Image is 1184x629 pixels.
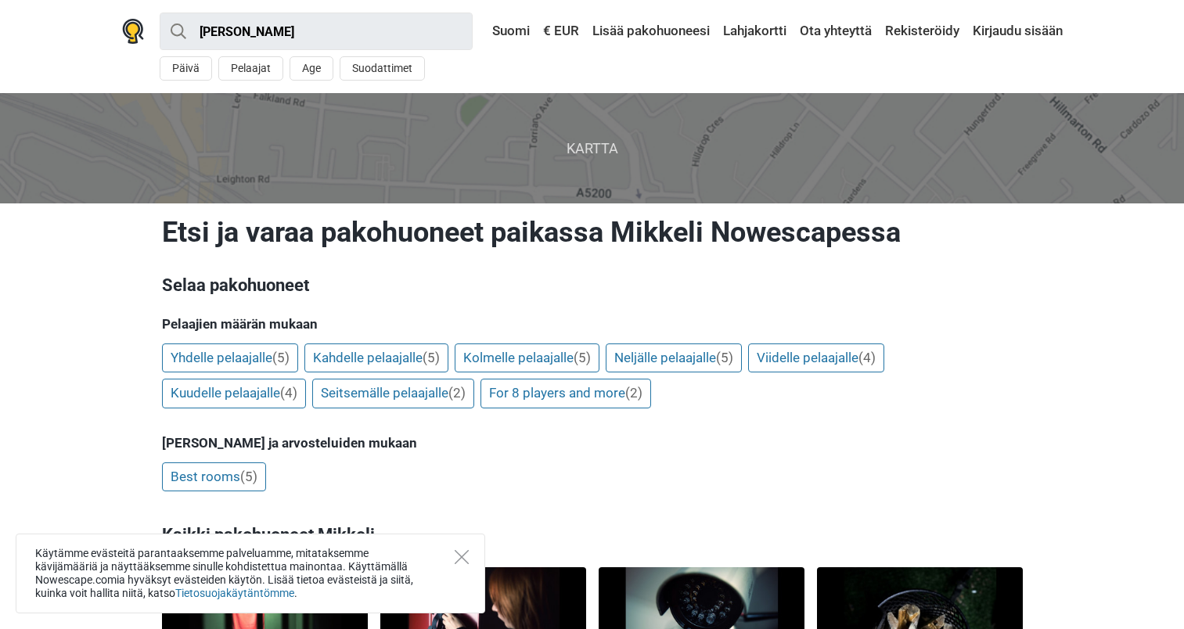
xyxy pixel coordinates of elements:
span: (2) [625,385,642,401]
a: Kirjaudu sisään [969,17,1063,45]
a: Neljälle pelaajalle(5) [606,343,742,373]
img: Nowescape logo [122,19,144,44]
span: (5) [423,350,440,365]
a: Viidelle pelaajalle(4) [748,343,884,373]
a: € EUR [539,17,583,45]
button: Päivä [160,56,212,81]
input: kokeile “London” [160,13,473,50]
a: Lisää pakohuoneesi [588,17,714,45]
span: (5) [716,350,733,365]
a: Kolmelle pelaajalle(5) [455,343,599,373]
span: (5) [574,350,591,365]
a: For 8 players and more(2) [480,379,651,408]
button: Age [290,56,333,81]
div: Käytämme evästeitä parantaaksemme palveluamme, mitataksemme kävijämääriä ja näyttääksemme sinulle... [16,534,485,613]
a: Lahjakortti [719,17,790,45]
h1: Etsi ja varaa pakohuoneet paikassa Mikkeli Nowescapessa [162,215,1023,250]
h3: Kaikki pakohuoneet Mikkeli [162,515,1023,555]
a: Seitsemälle pelaajalle(2) [312,379,474,408]
a: Suomi [477,17,534,45]
a: Rekisteröidy [881,17,963,45]
span: (4) [858,350,876,365]
button: Pelaajat [218,56,283,81]
a: Best rooms(5) [162,462,266,492]
span: (2) [448,385,466,401]
h5: [PERSON_NAME] ja arvosteluiden mukaan [162,435,1023,451]
span: (5) [272,350,290,365]
img: Suomi [481,26,492,37]
a: Kuudelle pelaajalle(4) [162,379,306,408]
span: (5) [240,469,257,484]
h5: Pelaajien määrän mukaan [162,316,1023,332]
a: Tietosuojakäytäntömme [175,587,294,599]
a: Ota yhteyttä [796,17,876,45]
a: Yhdelle pelaajalle(5) [162,343,298,373]
button: Suodattimet [340,56,425,81]
button: Close [455,550,469,564]
a: Kahdelle pelaajalle(5) [304,343,448,373]
span: (4) [280,385,297,401]
h3: Selaa pakohuoneet [162,273,1023,298]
